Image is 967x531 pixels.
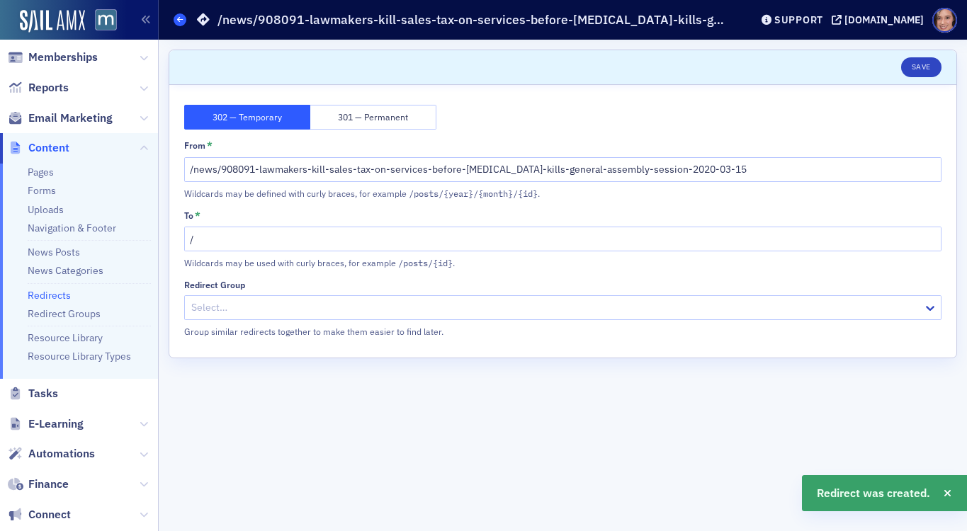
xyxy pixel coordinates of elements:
[8,386,58,401] a: Tasks
[8,507,71,523] a: Connect
[28,416,84,432] span: E-Learning
[184,187,660,200] div: Wildcards may be defined with curly braces, for example .
[28,246,80,258] a: News Posts
[195,210,200,222] abbr: This field is required
[310,105,436,130] button: 301 — Permanent
[95,9,117,31] img: SailAMX
[28,289,71,302] a: Redirects
[844,13,924,26] div: [DOMAIN_NAME]
[28,446,95,462] span: Automations
[817,485,930,502] span: Redirect was created.
[398,257,453,268] span: /posts/{id}
[184,256,660,269] div: Wildcards may be used with curly braces, for example .
[28,80,69,96] span: Reports
[28,307,101,320] a: Redirect Groups
[28,184,56,197] a: Forms
[184,140,205,151] div: From
[8,110,113,126] a: Email Marketing
[184,280,245,290] div: Redirect Group
[28,264,103,277] a: News Categories
[28,140,69,156] span: Content
[774,13,823,26] div: Support
[28,203,64,216] a: Uploads
[85,9,117,33] a: View Homepage
[28,476,69,492] span: Finance
[409,188,538,199] span: /posts/{year}/{month}/{id}
[184,325,660,338] div: Group similar redirects together to make them easier to find later.
[28,166,54,178] a: Pages
[207,139,213,152] abbr: This field is required
[184,210,193,221] div: To
[932,8,957,33] span: Profile
[28,222,116,234] a: Navigation & Footer
[28,507,71,523] span: Connect
[28,110,113,126] span: Email Marketing
[8,446,95,462] a: Automations
[901,57,941,77] button: Save
[28,331,103,344] a: Resource Library
[8,50,98,65] a: Memberships
[217,11,730,28] h1: /news/908091-lawmakers-kill-sales-tax-on-services-before-[MEDICAL_DATA]-kills-general-assembly-se...
[28,350,131,362] a: Resource Library Types
[20,10,85,33] img: SailAMX
[8,80,69,96] a: Reports
[8,476,69,492] a: Finance
[184,105,310,130] button: 302 — Temporary
[28,50,98,65] span: Memberships
[8,416,84,432] a: E-Learning
[8,140,69,156] a: Content
[28,386,58,401] span: Tasks
[832,15,929,25] button: [DOMAIN_NAME]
